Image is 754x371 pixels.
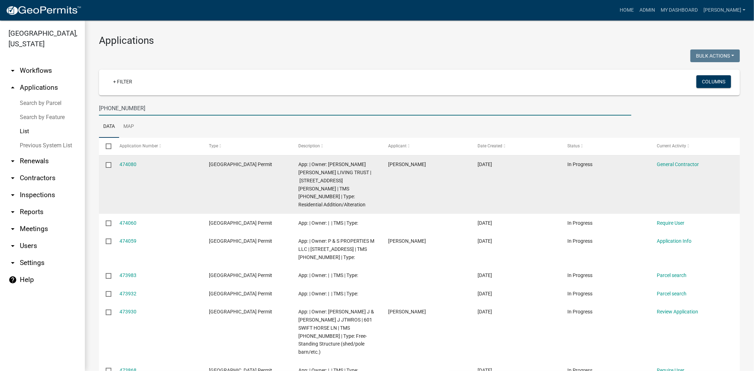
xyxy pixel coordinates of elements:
span: Applicant [388,143,407,148]
span: Jasper County Building Permit [209,220,272,226]
span: Date Created [478,143,503,148]
input: Search for applications [99,101,631,116]
i: arrow_drop_down [8,208,17,216]
span: Type [209,143,218,148]
a: Parcel search [657,291,687,296]
i: arrow_drop_down [8,191,17,199]
a: Parcel search [657,272,687,278]
i: arrow_drop_up [8,83,17,92]
span: 09/04/2025 [478,272,492,278]
span: In Progress [567,291,592,296]
span: Current Activity [657,143,686,148]
datatable-header-cell: Current Activity [650,138,740,155]
a: 474060 [119,220,136,226]
span: Status [567,143,580,148]
datatable-header-cell: Applicant [381,138,471,155]
span: App: | Owner: SMITH NANCY MARIE LIVING TRUST | 243 MILDEN HALL DR | TMS 064-25-00-008 | Type: Res... [299,161,372,207]
a: 473930 [119,309,136,314]
span: App: | Owner: | | TMS | Type: [299,272,358,278]
span: App: | Owner: RALEY BLANE J & MALLORY J JTWROS | 601 SWIFT HORSE LN | TMS 024-00-03-078 | Type: F... [299,309,374,355]
span: Description [299,143,320,148]
datatable-header-cell: Type [202,138,292,155]
span: App: | Owner: | | TMS | Type: [299,291,358,296]
span: In Progress [567,309,592,314]
span: In Progress [567,220,592,226]
datatable-header-cell: Description [292,138,381,155]
button: Columns [696,75,731,88]
i: arrow_drop_down [8,242,17,250]
span: 09/05/2025 [478,161,492,167]
span: 09/05/2025 [478,220,492,226]
a: Home [617,4,637,17]
span: Richard Chapella [388,238,426,244]
span: Jasper County Building Permit [209,161,272,167]
span: Jasper County Building Permit [209,238,272,244]
span: Application Number [119,143,158,148]
a: 474080 [119,161,136,167]
datatable-header-cell: Status [561,138,650,155]
span: Jasper County Building Permit [209,272,272,278]
h3: Applications [99,35,740,47]
a: Map [119,116,138,138]
span: 09/05/2025 [478,238,492,244]
span: In Progress [567,272,592,278]
a: 474059 [119,238,136,244]
datatable-header-cell: Select [99,138,112,155]
button: Bulk Actions [690,49,740,62]
a: 473932 [119,291,136,296]
span: Jasper County Building Permit [209,291,272,296]
i: arrow_drop_down [8,66,17,75]
span: Tracy Troutner [388,161,426,167]
a: My Dashboard [658,4,701,17]
span: In Progress [567,161,592,167]
datatable-header-cell: Application Number [112,138,202,155]
a: + Filter [107,75,138,88]
a: Application Info [657,238,692,244]
span: App: | Owner: P & S PROPERTIES M LLC | 175 FORDVILLE RD | TMS 063-30-03-005 | Type: [299,238,375,260]
a: Require User [657,220,685,226]
a: Admin [637,4,658,17]
a: [PERSON_NAME] [701,4,748,17]
datatable-header-cell: Date Created [471,138,561,155]
span: Blane Raley [388,309,426,314]
a: 473983 [119,272,136,278]
span: 09/04/2025 [478,291,492,296]
i: arrow_drop_down [8,259,17,267]
a: Data [99,116,119,138]
span: In Progress [567,238,592,244]
span: App: | Owner: | | TMS | Type: [299,220,358,226]
a: General Contractor [657,161,699,167]
i: arrow_drop_down [8,225,17,233]
i: help [8,276,17,284]
a: Review Application [657,309,699,314]
i: arrow_drop_down [8,174,17,182]
span: 09/04/2025 [478,309,492,314]
i: arrow_drop_down [8,157,17,165]
span: Jasper County Building Permit [209,309,272,314]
